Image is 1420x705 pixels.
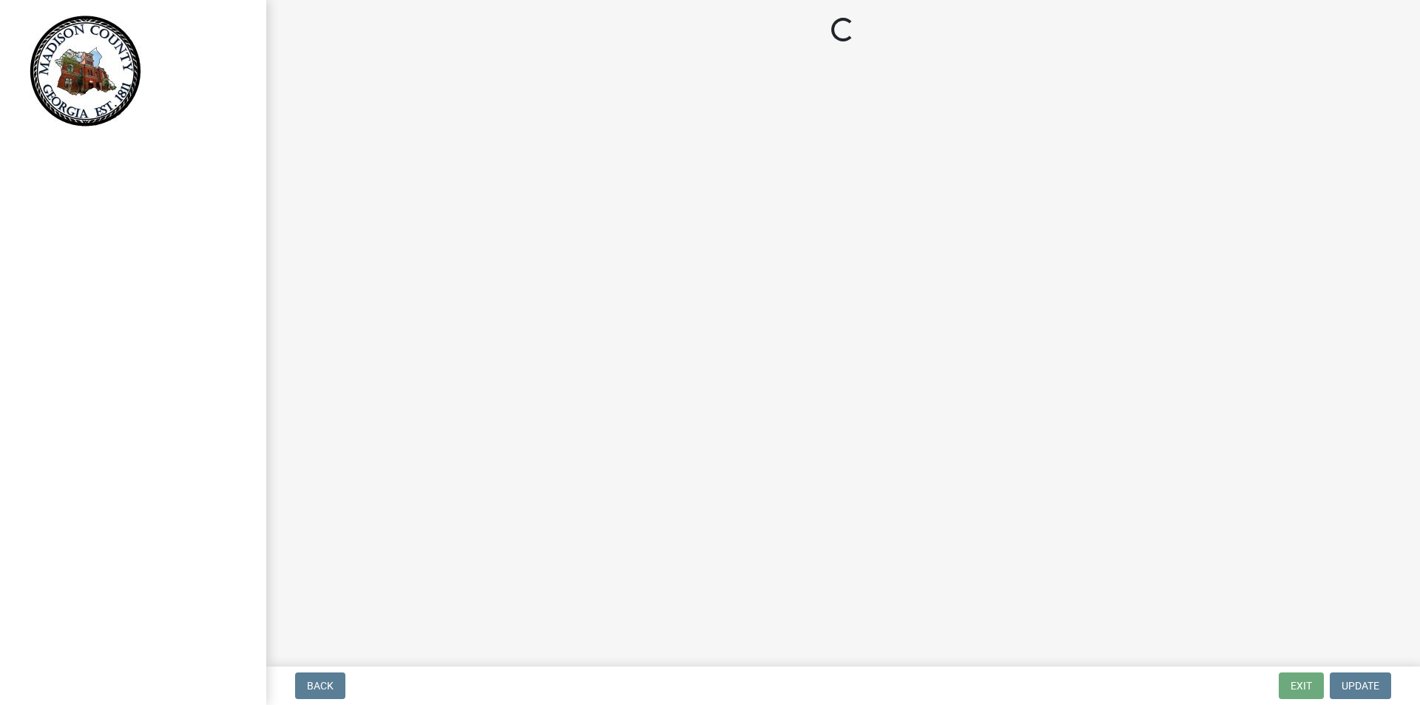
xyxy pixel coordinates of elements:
button: Exit [1279,672,1324,699]
img: Madison County, Georgia [30,16,141,127]
span: Back [307,680,334,692]
button: Back [295,672,345,699]
button: Update [1330,672,1391,699]
span: Update [1342,680,1379,692]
